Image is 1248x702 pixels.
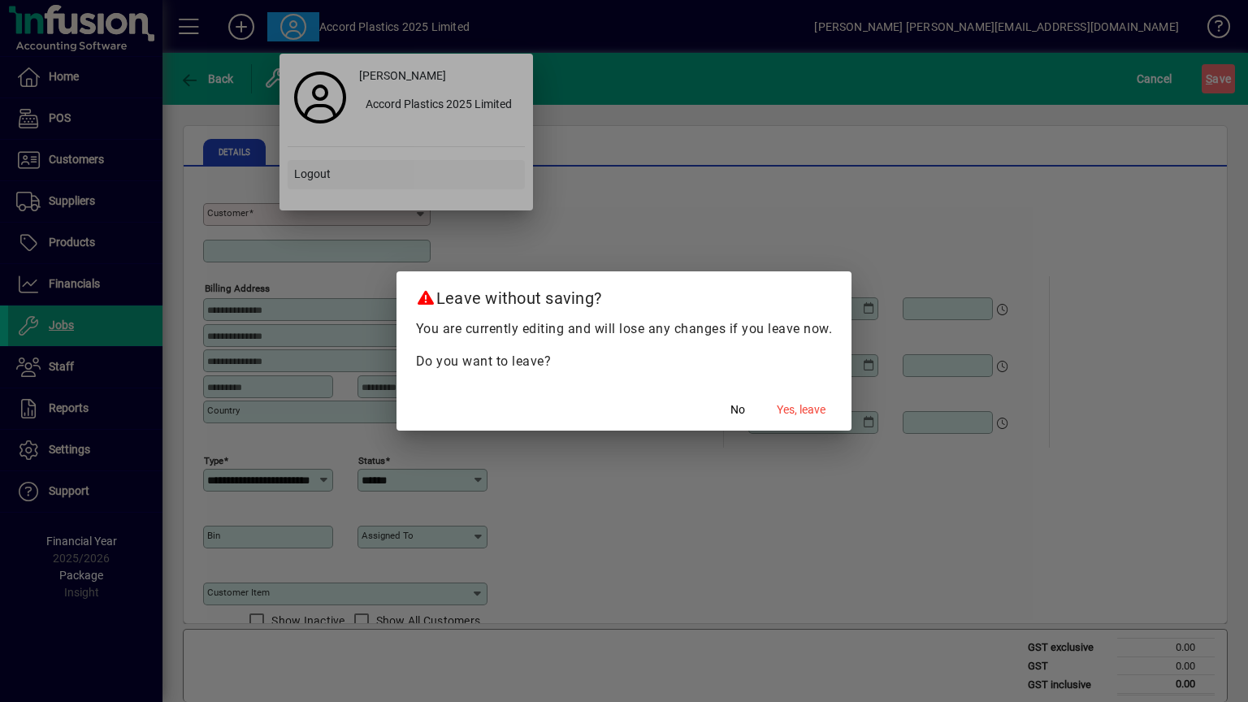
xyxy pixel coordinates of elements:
[777,401,825,418] span: Yes, leave
[416,319,833,339] p: You are currently editing and will lose any changes if you leave now.
[396,271,852,318] h2: Leave without saving?
[416,352,833,371] p: Do you want to leave?
[730,401,745,418] span: No
[712,395,764,424] button: No
[770,395,832,424] button: Yes, leave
